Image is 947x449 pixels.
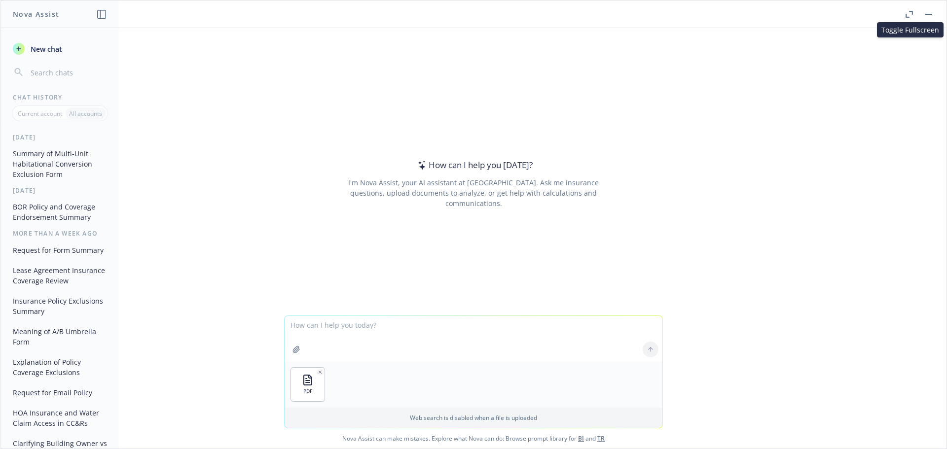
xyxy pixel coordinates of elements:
[9,242,111,258] button: Request for Form Summary
[4,428,943,449] span: Nova Assist can make mistakes. Explore what Nova can do: Browse prompt library for and
[9,323,111,350] button: Meaning of A/B Umbrella Form
[9,405,111,431] button: HOA Insurance and Water Claim Access in CC&Rs
[9,293,111,319] button: Insurance Policy Exclusions Summary
[9,40,111,58] button: New chat
[877,22,944,37] div: Toggle Fullscreen
[9,384,111,401] button: Request for Email Policy
[69,109,102,118] p: All accounts
[334,177,612,208] div: I'm Nova Assist, your AI assistant at [GEOGRAPHIC_DATA]. Ask me insurance questions, upload docum...
[1,229,119,238] div: More than a week ago
[18,109,62,118] p: Current account
[29,66,107,79] input: Search chats
[303,388,312,394] span: PDF
[9,262,111,289] button: Lease Agreement Insurance Coverage Review
[9,199,111,225] button: BOR Policy and Coverage Endorsement Summary
[9,145,111,182] button: Summary of Multi-Unit Habitational Conversion Exclusion Form
[1,133,119,141] div: [DATE]
[1,93,119,102] div: Chat History
[291,368,325,401] button: PDF
[415,159,533,172] div: How can I help you [DATE]?
[578,434,584,443] a: BI
[13,9,59,19] h1: Nova Assist
[597,434,605,443] a: TR
[1,186,119,195] div: [DATE]
[291,414,656,422] p: Web search is disabled when a file is uploaded
[9,354,111,380] button: Explanation of Policy Coverage Exclusions
[29,44,62,54] span: New chat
